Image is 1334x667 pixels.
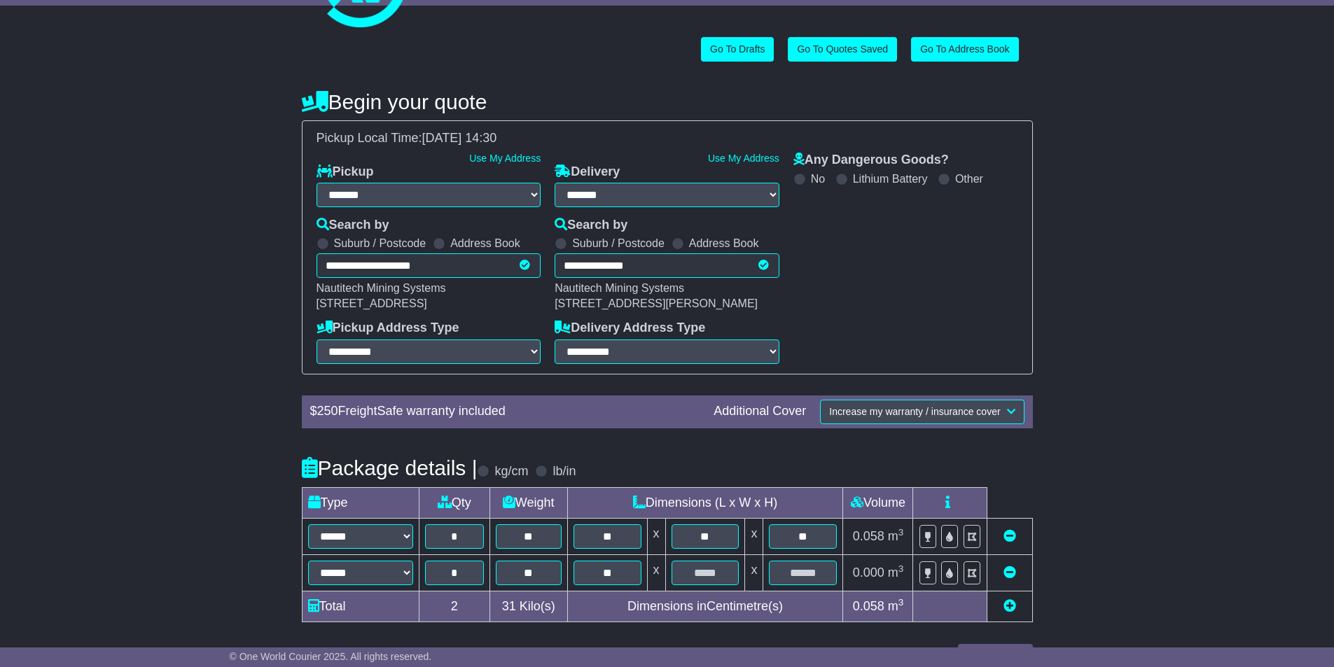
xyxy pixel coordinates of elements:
[820,400,1024,424] button: Increase my warranty / insurance cover
[450,237,520,250] label: Address Book
[701,37,774,62] a: Go To Drafts
[303,404,707,419] div: $ FreightSafe warranty included
[829,406,1000,417] span: Increase my warranty / insurance cover
[317,404,338,418] span: 250
[689,237,759,250] label: Address Book
[888,566,904,580] span: m
[567,591,843,622] td: Dimensions in Centimetre(s)
[310,131,1025,146] div: Pickup Local Time:
[419,591,489,622] td: 2
[888,599,904,613] span: m
[707,404,813,419] div: Additional Cover
[555,218,627,233] label: Search by
[1003,599,1016,613] a: Add new item
[567,487,843,518] td: Dimensions (L x W x H)
[494,464,528,479] label: kg/cm
[898,527,904,538] sup: 3
[572,237,665,250] label: Suburb / Postcode
[898,563,904,574] sup: 3
[317,164,374,180] label: Pickup
[708,153,779,164] a: Use My Address
[853,599,884,613] span: 0.058
[469,153,541,164] a: Use My Address
[555,282,684,294] span: Nautitech Mining Systems
[419,487,489,518] td: Qty
[647,554,665,591] td: x
[647,518,665,554] td: x
[334,237,426,250] label: Suburb / Postcode
[888,529,904,543] span: m
[1003,529,1016,543] a: Remove this item
[422,131,497,145] span: [DATE] 14:30
[302,90,1033,113] h4: Begin your quote
[555,164,620,180] label: Delivery
[302,591,419,622] td: Total
[317,321,459,336] label: Pickup Address Type
[489,487,567,518] td: Weight
[555,321,705,336] label: Delivery Address Type
[489,591,567,622] td: Kilo(s)
[230,651,432,662] span: © One World Courier 2025. All rights reserved.
[853,529,884,543] span: 0.058
[502,599,516,613] span: 31
[553,464,576,479] label: lb/in
[1003,566,1016,580] a: Remove this item
[911,37,1018,62] a: Go To Address Book
[853,172,928,185] label: Lithium Battery
[788,37,897,62] a: Go To Quotes Saved
[843,487,913,518] td: Volume
[793,153,949,168] label: Any Dangerous Goods?
[555,297,758,309] span: [STREET_ADDRESS][PERSON_NAME]
[898,597,904,608] sup: 3
[853,566,884,580] span: 0.000
[317,282,446,294] span: Nautitech Mining Systems
[811,172,825,185] label: No
[317,297,427,309] span: [STREET_ADDRESS]
[302,456,478,479] h4: Package details |
[745,554,763,591] td: x
[317,218,389,233] label: Search by
[955,172,983,185] label: Other
[302,487,419,518] td: Type
[745,518,763,554] td: x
